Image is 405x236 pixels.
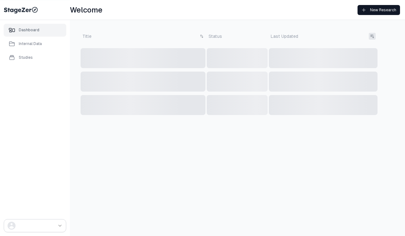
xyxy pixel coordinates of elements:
div: Internal Data [19,41,42,46]
td: Title [80,30,206,43]
h1: Welcome [70,5,102,15]
a: Dashboard [4,24,66,36]
a: New Research [358,5,400,15]
button: drop down button [4,219,66,232]
td: Status [206,30,269,43]
a: Internal Data [4,38,66,50]
div: Dashboard [19,28,39,33]
a: Studies [4,51,66,64]
button: drop down button [200,33,204,39]
div: Studies [19,55,33,60]
td: Last Updated [268,30,378,43]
